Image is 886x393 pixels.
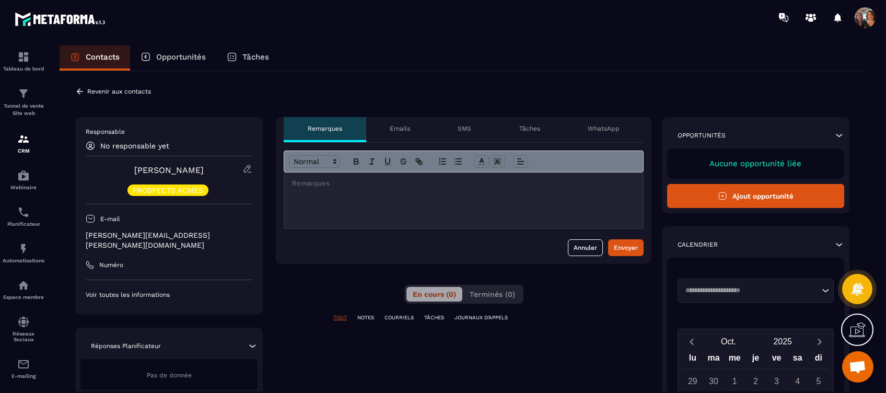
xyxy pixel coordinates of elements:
[808,351,829,369] div: di
[809,372,827,390] div: 5
[17,316,30,328] img: social-network
[458,124,471,133] p: SMS
[424,314,444,321] p: TÂCHES
[242,52,269,62] p: Tâches
[3,221,44,227] p: Planificateur
[17,279,30,292] img: automations
[357,314,374,321] p: NOTES
[3,198,44,235] a: schedulerschedulerPlanificateur
[667,184,844,208] button: Ajout opportunité
[767,372,786,390] div: 3
[3,102,44,117] p: Tunnel de vente Site web
[17,133,30,145] img: formation
[86,291,252,299] p: Voir toutes les informations
[614,242,638,253] div: Envoyer
[678,279,834,303] div: Search for option
[3,350,44,387] a: emailemailE-mailing
[705,372,723,390] div: 30
[156,52,206,62] p: Opportunités
[333,314,347,321] p: TOUT
[519,124,540,133] p: Tâches
[842,351,873,383] div: Ouvrir le chat
[15,9,109,29] img: logo
[86,128,252,136] p: Responsable
[91,342,161,350] p: Réponses Planificateur
[17,169,30,182] img: automations
[413,290,456,298] span: En cours (0)
[810,334,829,349] button: Next month
[463,287,521,302] button: Terminés (0)
[384,314,414,321] p: COURRIELS
[678,159,834,168] p: Aucune opportunité liée
[3,125,44,161] a: formationformationCRM
[87,88,151,95] p: Revenir aux contacts
[683,372,702,390] div: 29
[726,372,744,390] div: 1
[3,271,44,308] a: automationsautomationsEspace membre
[788,372,807,390] div: 4
[682,334,702,349] button: Previous month
[724,351,745,369] div: me
[147,372,192,379] span: Pas de donnée
[470,290,515,298] span: Terminés (0)
[3,184,44,190] p: Webinaire
[130,45,216,71] a: Opportunités
[454,314,508,321] p: JOURNAUX D'APPELS
[3,148,44,154] p: CRM
[406,287,462,302] button: En cours (0)
[3,43,44,79] a: formationformationTableau de bord
[678,131,726,140] p: Opportunités
[608,239,644,256] button: Envoyer
[682,351,703,369] div: lu
[747,372,765,390] div: 2
[3,235,44,271] a: automationsautomationsAutomatisations
[100,142,169,150] p: No responsable yet
[3,294,44,300] p: Espace membre
[3,258,44,263] p: Automatisations
[766,351,787,369] div: ve
[703,351,724,369] div: ma
[17,51,30,63] img: formation
[17,242,30,255] img: automations
[100,215,120,223] p: E-mail
[678,240,718,249] p: Calendrier
[745,351,766,369] div: je
[3,161,44,198] a: automationsautomationsWebinaire
[568,239,603,256] button: Annuler
[60,45,130,71] a: Contacts
[787,351,808,369] div: sa
[702,332,756,351] button: Open months overlay
[3,79,44,125] a: formationformationTunnel de vente Site web
[588,124,620,133] p: WhatsApp
[3,373,44,379] p: E-mailing
[3,308,44,350] a: social-networksocial-networkRéseaux Sociaux
[755,332,810,351] button: Open years overlay
[390,124,410,133] p: Emails
[17,206,30,218] img: scheduler
[3,66,44,72] p: Tableau de bord
[216,45,279,71] a: Tâches
[86,230,252,250] p: [PERSON_NAME][EMAIL_ADDRESS][PERSON_NAME][DOMAIN_NAME]
[134,165,204,175] a: [PERSON_NAME]
[308,124,342,133] p: Remarques
[133,187,203,194] p: PROSPECTS ACMES
[17,87,30,100] img: formation
[86,52,120,62] p: Contacts
[3,331,44,342] p: Réseaux Sociaux
[99,261,123,269] p: Numéro
[682,285,819,296] input: Search for option
[17,358,30,371] img: email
